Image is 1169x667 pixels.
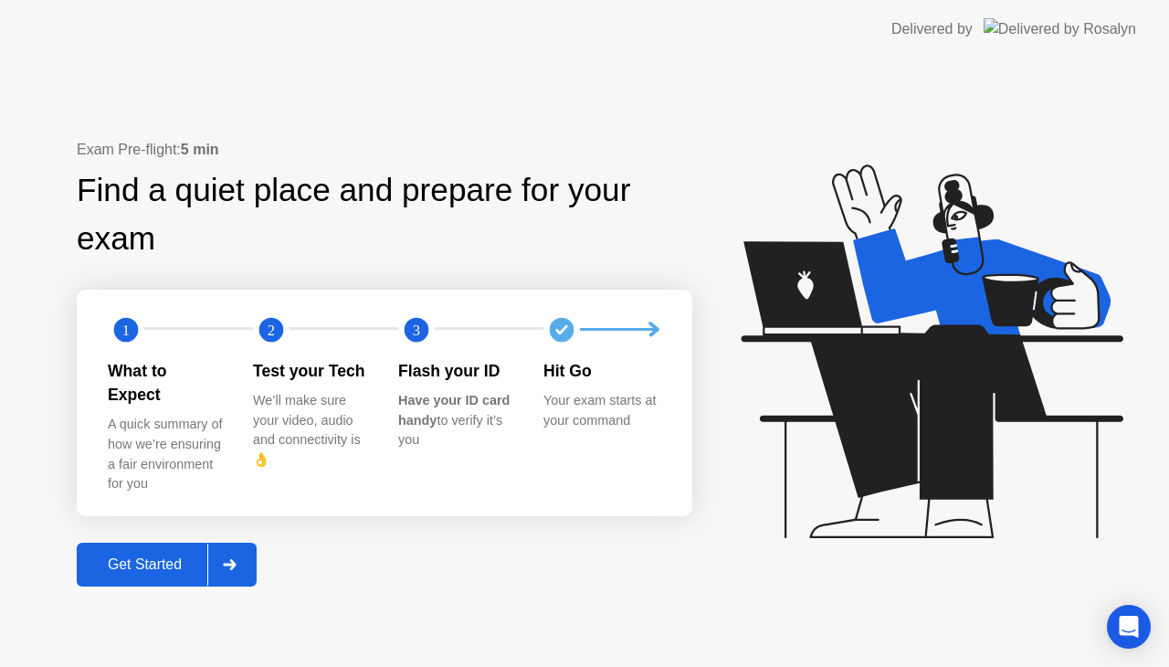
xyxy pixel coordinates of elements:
text: 2 [268,321,275,338]
div: Get Started [82,556,207,573]
div: to verify it’s you [398,391,514,450]
div: Test your Tech [253,359,369,383]
div: Exam Pre-flight: [77,139,692,161]
div: Delivered by [891,18,973,40]
div: Flash your ID [398,359,514,383]
div: What to Expect [108,359,224,408]
div: Open Intercom Messenger [1107,605,1151,649]
div: Find a quiet place and prepare for your exam [77,166,692,263]
div: Hit Go [543,359,659,383]
div: A quick summary of how we’re ensuring a fair environment for you [108,415,224,493]
text: 3 [413,321,420,338]
img: Delivered by Rosalyn [984,18,1136,39]
div: Your exam starts at your command [543,391,659,430]
text: 1 [122,321,130,338]
button: Get Started [77,543,257,587]
div: We’ll make sure your video, audio and connectivity is 👌 [253,391,369,470]
b: Have your ID card handy [398,393,510,428]
b: 5 min [181,142,219,157]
